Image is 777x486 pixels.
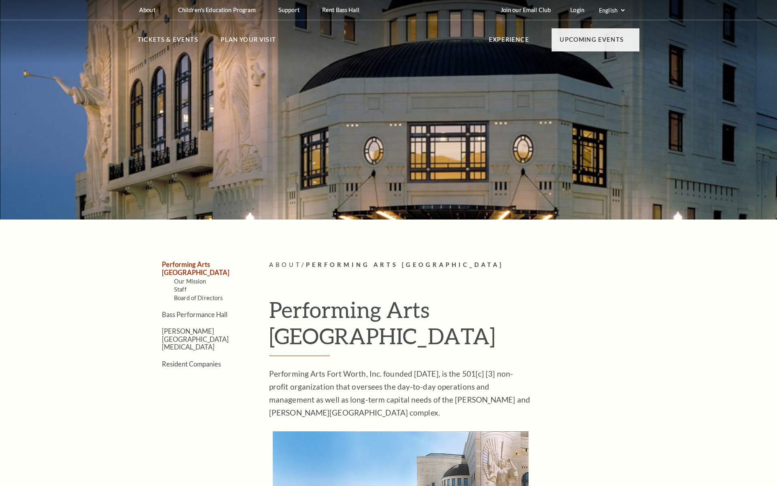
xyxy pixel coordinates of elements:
[178,6,256,13] p: Children's Education Program
[221,35,276,49] p: Plan Your Visit
[138,35,198,49] p: Tickets & Events
[322,6,359,13] p: Rent Bass Hall
[269,367,532,419] p: Performing Arts Fort Worth, Inc. founded [DATE], is the 501[c] [3] non-profit organization that o...
[306,261,503,268] span: Performing Arts [GEOGRAPHIC_DATA]
[162,260,229,276] a: Performing Arts [GEOGRAPHIC_DATA]
[174,278,206,285] a: Our Mission
[174,294,223,301] a: Board of Directors
[489,35,529,49] p: Experience
[269,261,301,268] span: About
[269,296,639,356] h1: Performing Arts [GEOGRAPHIC_DATA]
[162,311,227,318] a: Bass Performance Hall
[597,6,626,14] select: Select:
[560,35,624,49] p: Upcoming Events
[139,6,155,13] p: About
[162,360,221,368] a: Resident Companies
[278,6,299,13] p: Support
[269,260,639,270] p: /
[162,327,229,351] a: [PERSON_NAME][GEOGRAPHIC_DATA][MEDICAL_DATA]
[174,286,187,293] a: Staff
